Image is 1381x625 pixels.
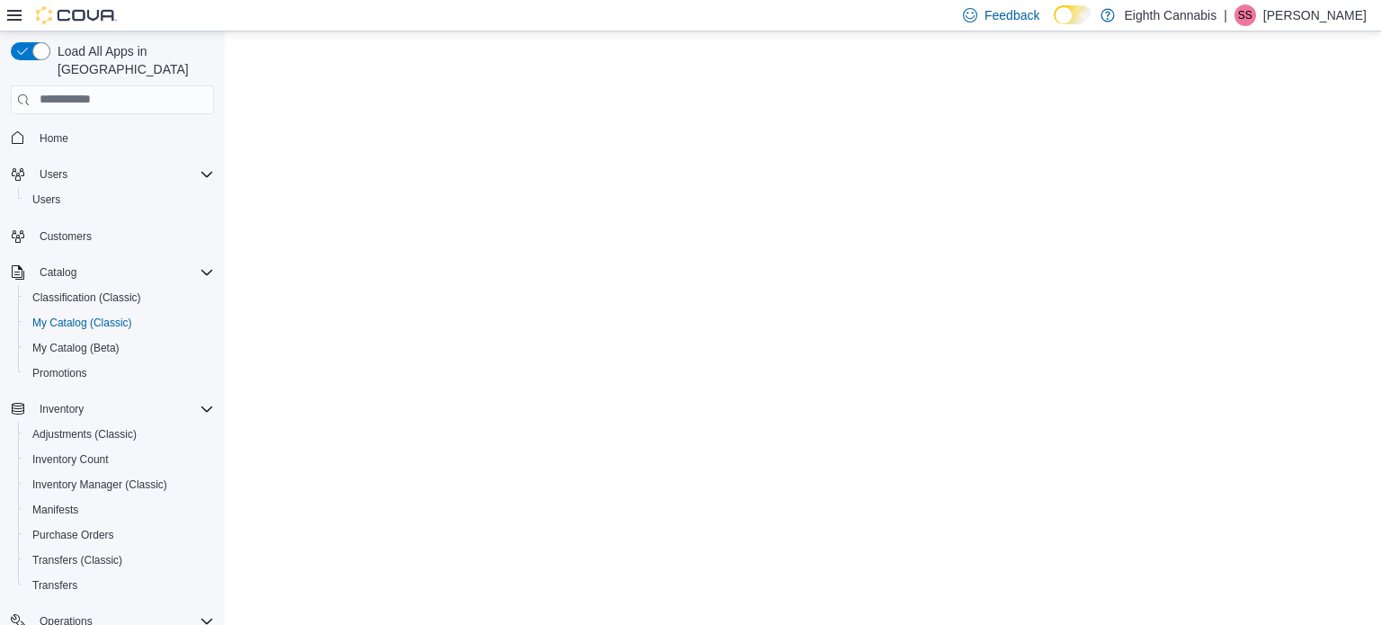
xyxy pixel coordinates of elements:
[25,337,214,359] span: My Catalog (Beta)
[25,337,127,359] a: My Catalog (Beta)
[32,316,132,330] span: My Catalog (Classic)
[32,127,214,149] span: Home
[1263,4,1367,26] p: [PERSON_NAME]
[25,575,214,596] span: Transfers
[18,422,221,447] button: Adjustments (Classic)
[25,524,121,546] a: Purchase Orders
[32,578,77,593] span: Transfers
[40,229,92,244] span: Customers
[25,287,214,308] span: Classification (Classic)
[32,192,60,207] span: Users
[25,424,214,445] span: Adjustments (Classic)
[18,522,221,548] button: Purchase Orders
[25,549,214,571] span: Transfers (Classic)
[18,548,221,573] button: Transfers (Classic)
[32,478,167,492] span: Inventory Manager (Classic)
[25,189,214,210] span: Users
[18,285,221,310] button: Classification (Classic)
[32,128,76,149] a: Home
[25,499,85,521] a: Manifests
[25,499,214,521] span: Manifests
[32,553,122,567] span: Transfers (Classic)
[25,189,67,210] a: Users
[4,223,221,249] button: Customers
[18,447,221,472] button: Inventory Count
[32,398,214,420] span: Inventory
[25,424,144,445] a: Adjustments (Classic)
[32,225,214,247] span: Customers
[32,262,214,283] span: Catalog
[4,260,221,285] button: Catalog
[18,335,221,361] button: My Catalog (Beta)
[4,125,221,151] button: Home
[1124,4,1216,26] p: Eighth Cannabis
[1054,5,1091,24] input: Dark Mode
[25,362,214,384] span: Promotions
[25,312,139,334] a: My Catalog (Classic)
[18,361,221,386] button: Promotions
[18,497,221,522] button: Manifests
[4,162,221,187] button: Users
[25,312,214,334] span: My Catalog (Classic)
[18,573,221,598] button: Transfers
[985,6,1039,24] span: Feedback
[1234,4,1256,26] div: Shari Smiley
[32,503,78,517] span: Manifests
[18,472,221,497] button: Inventory Manager (Classic)
[4,397,221,422] button: Inventory
[40,265,76,280] span: Catalog
[36,6,117,24] img: Cova
[32,528,114,542] span: Purchase Orders
[25,474,174,496] a: Inventory Manager (Classic)
[25,575,85,596] a: Transfers
[40,131,68,146] span: Home
[25,449,116,470] a: Inventory Count
[1238,4,1252,26] span: SS
[32,164,214,185] span: Users
[40,167,67,182] span: Users
[25,524,214,546] span: Purchase Orders
[18,187,221,212] button: Users
[50,42,214,78] span: Load All Apps in [GEOGRAPHIC_DATA]
[40,402,84,416] span: Inventory
[32,366,87,380] span: Promotions
[25,362,94,384] a: Promotions
[32,427,137,442] span: Adjustments (Classic)
[1224,4,1227,26] p: |
[32,290,141,305] span: Classification (Classic)
[32,341,120,355] span: My Catalog (Beta)
[32,226,99,247] a: Customers
[25,449,214,470] span: Inventory Count
[32,164,75,185] button: Users
[18,310,221,335] button: My Catalog (Classic)
[1054,24,1055,25] span: Dark Mode
[32,398,91,420] button: Inventory
[25,287,148,308] a: Classification (Classic)
[32,262,84,283] button: Catalog
[25,549,129,571] a: Transfers (Classic)
[32,452,109,467] span: Inventory Count
[25,474,214,496] span: Inventory Manager (Classic)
